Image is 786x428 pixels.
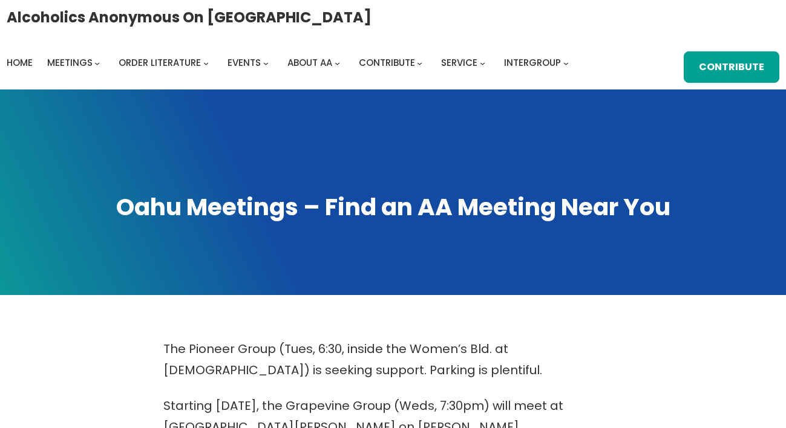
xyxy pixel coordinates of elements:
a: Contribute [684,51,779,83]
span: Order Literature [119,56,201,69]
a: Contribute [359,54,415,71]
button: Order Literature submenu [203,60,209,65]
button: Events submenu [263,60,269,65]
span: Contribute [359,56,415,69]
button: About AA submenu [335,60,340,65]
button: Contribute submenu [417,60,422,65]
span: Home [7,56,33,69]
button: Meetings submenu [94,60,100,65]
span: Events [228,56,261,69]
span: About AA [287,56,332,69]
span: Intergroup [504,56,561,69]
a: Home [7,54,33,71]
button: Service submenu [480,60,485,65]
nav: Intergroup [7,54,573,71]
a: Alcoholics Anonymous on [GEOGRAPHIC_DATA] [7,4,372,30]
a: About AA [287,54,332,71]
a: Events [228,54,261,71]
span: Meetings [47,56,93,69]
span: Service [441,56,477,69]
a: Intergroup [504,54,561,71]
p: The Pioneer Group (Tues, 6:30, inside the Women’s Bld. at [DEMOGRAPHIC_DATA]) is seeking support.... [163,339,623,381]
a: Service [441,54,477,71]
h1: Oahu Meetings – Find an AA Meeting Near You [12,191,774,223]
a: Meetings [47,54,93,71]
button: Intergroup submenu [563,60,569,65]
